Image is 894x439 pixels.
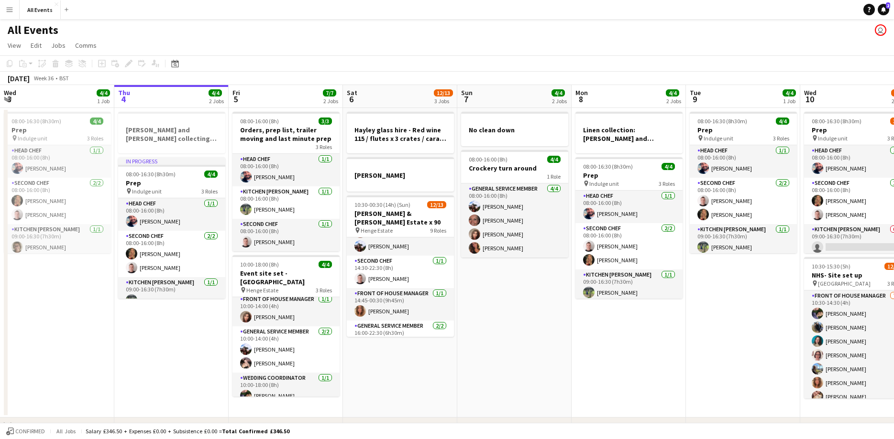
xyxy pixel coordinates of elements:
[117,94,130,105] span: 4
[51,41,66,50] span: Jobs
[118,277,225,310] app-card-role: Kitchen [PERSON_NAME]1/109:00-16:30 (7h30m)[PERSON_NAME]
[11,118,61,125] span: 08:00-16:30 (8h30m)
[71,39,100,52] a: Comms
[552,89,565,96] span: 4/4
[361,227,393,234] span: Henge Estate
[4,112,111,253] app-job-card: 08:00-16:30 (8h30m)4/4Prep Indulge unit3 RolesHead Chef1/108:00-16:00 (8h)[PERSON_NAME]Second Che...
[818,280,871,287] span: [GEOGRAPHIC_DATA]
[434,89,453,96] span: 12/13
[59,75,69,82] div: BST
[803,94,817,105] span: 10
[659,180,675,187] span: 3 Roles
[461,112,568,146] div: No clean down
[773,135,789,142] span: 3 Roles
[875,24,886,36] app-user-avatar: Sarah Chapman
[323,89,336,96] span: 7/7
[316,143,332,150] span: 3 Roles
[552,97,567,105] div: 2 Jobs
[118,88,130,97] span: Thu
[15,428,45,435] span: Confirmed
[132,188,162,195] span: Indulge unit
[575,157,683,299] app-job-card: 08:00-16:30 (8h30m)4/4Prep Indulge unit3 RolesHead Chef1/108:00-16:00 (8h)[PERSON_NAME]Second Che...
[818,135,848,142] span: Indulge unit
[783,97,795,105] div: 1 Job
[118,198,225,231] app-card-role: Head Chef1/108:00-16:00 (8h)[PERSON_NAME]
[18,135,47,142] span: Indulge unit
[697,118,747,125] span: 08:00-16:30 (8h30m)
[232,154,340,186] app-card-role: Head Chef1/108:00-16:00 (8h)[PERSON_NAME]
[232,294,340,326] app-card-role: Front of House Manager1/110:00-14:00 (4h)[PERSON_NAME]
[4,224,111,257] app-card-role: Kitchen [PERSON_NAME]1/109:00-16:30 (7h30m)[PERSON_NAME]
[4,178,111,224] app-card-role: Second Chef2/208:00-16:00 (8h)[PERSON_NAME][PERSON_NAME]
[690,112,797,253] app-job-card: 08:00-16:30 (8h30m)4/4Prep Indulge unit3 RolesHead Chef1/108:00-16:00 (8h)[PERSON_NAME]Second Che...
[575,126,683,143] h3: Linen collection: [PERSON_NAME] and [PERSON_NAME]
[222,428,289,435] span: Total Confirmed £346.50
[55,428,77,435] span: All jobs
[319,261,332,268] span: 4/4
[461,164,568,172] h3: Crockery turn around
[690,145,797,178] app-card-role: Head Chef1/108:00-16:00 (8h)[PERSON_NAME]
[87,135,103,142] span: 3 Roles
[430,227,446,234] span: 9 Roles
[231,94,240,105] span: 5
[32,75,55,82] span: Week 36
[690,224,797,257] app-card-role: Kitchen [PERSON_NAME]1/109:00-16:30 (7h30m)[PERSON_NAME]
[118,179,225,187] h3: Prep
[347,157,454,192] app-job-card: [PERSON_NAME]
[547,156,561,163] span: 4/4
[232,326,340,373] app-card-role: General service member2/210:00-14:00 (4h)[PERSON_NAME][PERSON_NAME]
[575,112,683,153] app-job-card: Linen collection: [PERSON_NAME] and [PERSON_NAME]
[347,171,454,180] h3: [PERSON_NAME]
[47,39,69,52] a: Jobs
[575,191,683,223] app-card-role: Head Chef1/108:00-16:00 (8h)[PERSON_NAME]
[666,97,681,105] div: 2 Jobs
[347,126,454,143] h3: Hayley glass hire - Red wine 115 / flutes x 3 crates / carafe x 20
[232,373,340,405] app-card-role: Wedding Coordinator1/110:00-18:00 (8h)[PERSON_NAME]
[118,112,225,153] div: [PERSON_NAME] and [PERSON_NAME] collecting napkins
[662,163,675,170] span: 4/4
[574,94,588,105] span: 8
[97,89,110,96] span: 4/4
[204,171,218,178] span: 4/4
[347,256,454,288] app-card-role: Second Chef1/114:30-22:30 (8h)[PERSON_NAME]
[232,112,340,251] div: 08:00-16:00 (8h)3/3Orders, prep list, trailer moving and last minute prep3 RolesHead Chef1/108:00...
[316,287,332,294] span: 3 Roles
[118,157,225,299] app-job-card: In progress08:00-16:30 (8h30m)4/4Prep Indulge unit3 RolesHead Chef1/108:00-16:00 (8h)[PERSON_NAME...
[8,41,21,50] span: View
[461,126,568,134] h3: No clean down
[354,201,410,208] span: 10:30-00:30 (14h) (Sun)
[460,94,473,105] span: 7
[347,88,357,97] span: Sat
[347,195,454,337] app-job-card: 10:30-00:30 (14h) (Sun)12/13[PERSON_NAME] & [PERSON_NAME] Estate x 90 Henge Estate9 RolesGeneral ...
[232,255,340,396] app-job-card: 10:00-18:00 (8h)4/4Event site set - [GEOGRAPHIC_DATA] Henge Estate3 RolesFront of House Manager1/...
[575,88,588,97] span: Mon
[345,94,357,105] span: 6
[434,97,453,105] div: 3 Jobs
[776,118,789,125] span: 4/4
[232,186,340,219] app-card-role: Kitchen [PERSON_NAME]1/108:00-16:00 (8h)[PERSON_NAME]
[347,209,454,226] h3: [PERSON_NAME] & [PERSON_NAME] Estate x 90
[575,223,683,269] app-card-role: Second Chef2/208:00-16:00 (8h)[PERSON_NAME][PERSON_NAME]
[4,145,111,178] app-card-role: Head Chef1/108:00-16:00 (8h)[PERSON_NAME]
[461,150,568,257] app-job-card: 08:00-16:00 (8h)4/4Crockery turn around1 RoleGeneral service member4/408:00-16:00 (8h)[PERSON_NAM...
[886,2,890,9] span: 2
[4,126,111,134] h3: Prep
[547,173,561,180] span: 1 Role
[240,261,279,268] span: 10:00-18:00 (8h)
[240,118,279,125] span: 08:00-16:00 (8h)
[27,39,45,52] a: Edit
[812,263,850,270] span: 10:30-15:30 (5h)
[690,178,797,224] app-card-role: Second Chef2/208:00-16:00 (8h)[PERSON_NAME][PERSON_NAME]
[232,219,340,251] app-card-role: Second Chef1/108:00-16:00 (8h)[PERSON_NAME]
[4,39,25,52] a: View
[878,4,889,15] a: 2
[688,94,701,105] span: 9
[690,88,701,97] span: Tue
